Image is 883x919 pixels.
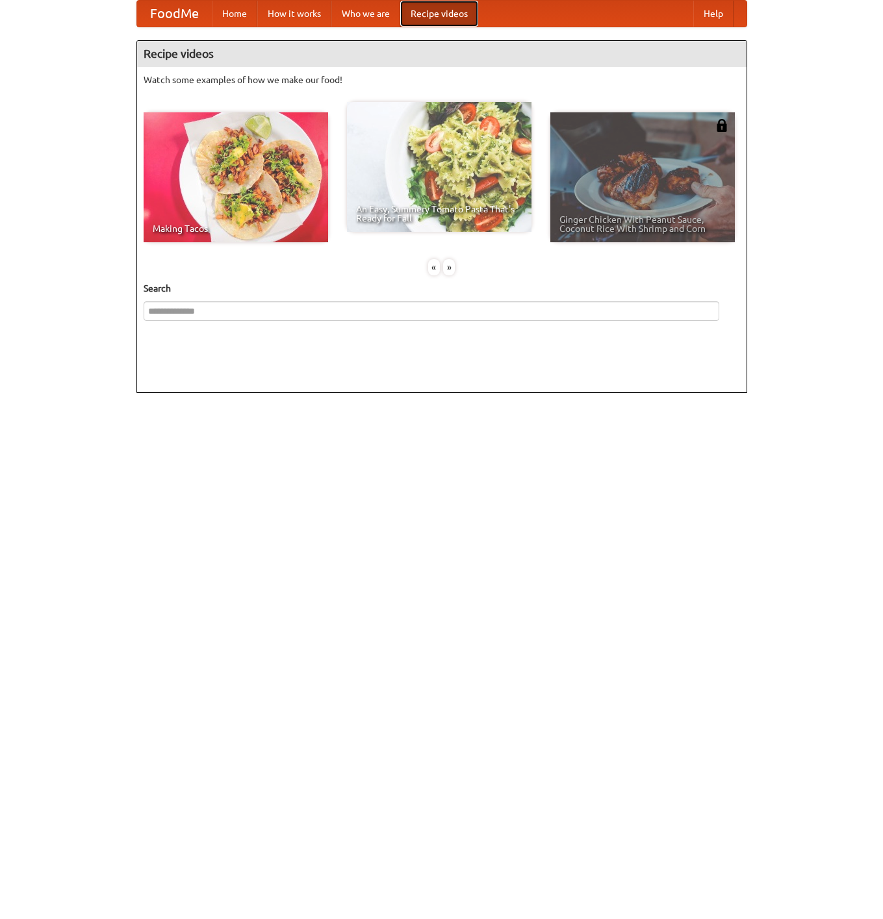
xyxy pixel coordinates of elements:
div: » [443,259,455,275]
a: Making Tacos [144,112,328,242]
a: An Easy, Summery Tomato Pasta That's Ready for Fall [347,102,531,232]
h4: Recipe videos [137,41,747,67]
a: Help [693,1,734,27]
a: Recipe videos [400,1,478,27]
a: Who we are [331,1,400,27]
span: An Easy, Summery Tomato Pasta That's Ready for Fall [356,205,522,223]
div: « [428,259,440,275]
p: Watch some examples of how we make our food! [144,73,740,86]
img: 483408.png [715,119,728,132]
a: Home [212,1,257,27]
span: Making Tacos [153,224,319,233]
h5: Search [144,282,740,295]
a: How it works [257,1,331,27]
a: FoodMe [137,1,212,27]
